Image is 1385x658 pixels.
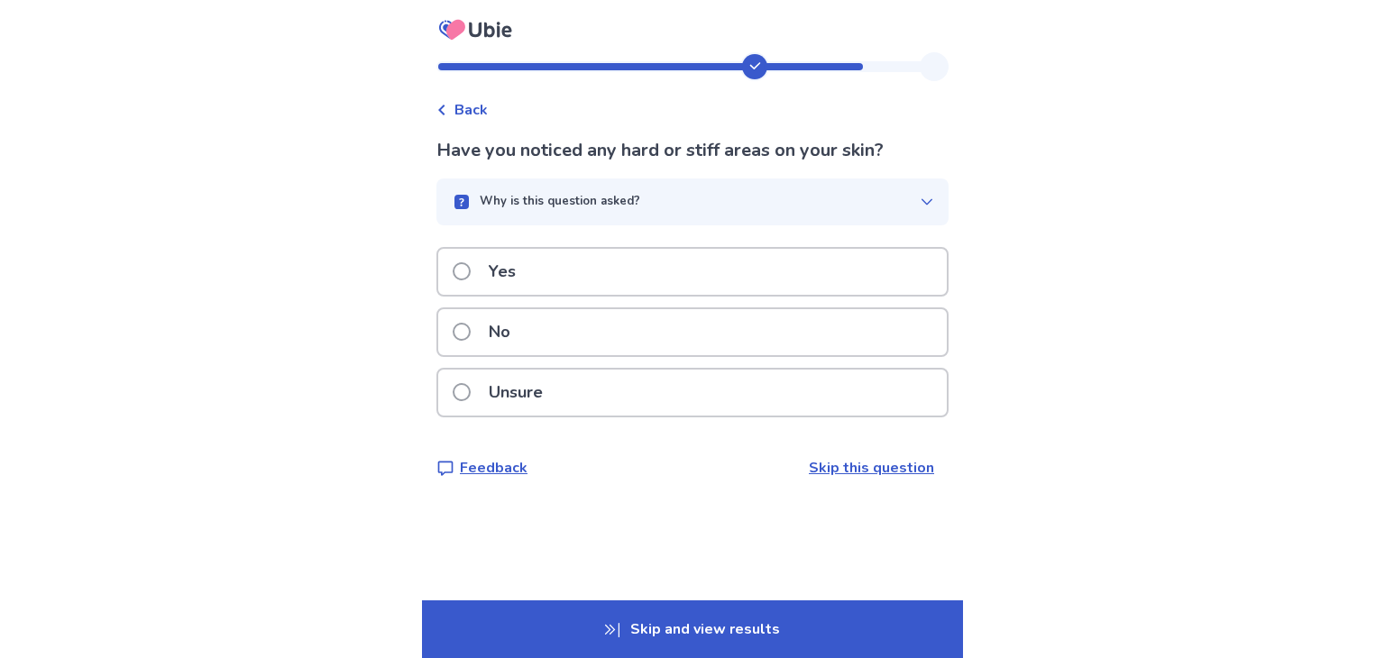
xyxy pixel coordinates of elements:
p: Have you noticed any hard or stiff areas on your skin? [436,137,949,164]
p: No [478,309,521,355]
a: Skip this question [809,458,934,478]
p: Why is this question asked? [480,193,640,211]
p: Yes [478,249,527,295]
p: Unsure [478,370,554,416]
p: Feedback [460,457,527,479]
button: Why is this question asked? [436,178,949,225]
a: Feedback [436,457,527,479]
span: Back [454,99,488,121]
p: Skip and view results [422,600,963,658]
